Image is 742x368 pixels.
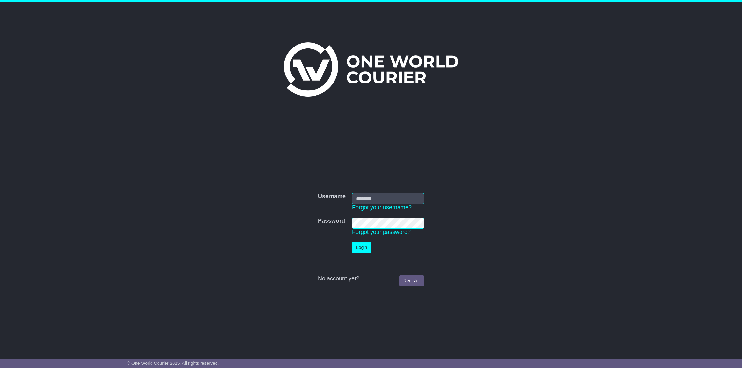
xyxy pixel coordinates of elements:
[399,275,424,286] a: Register
[127,361,219,366] span: © One World Courier 2025. All rights reserved.
[318,275,424,282] div: No account yet?
[352,229,411,235] a: Forgot your password?
[352,204,412,211] a: Forgot your username?
[284,42,458,97] img: One World
[352,242,371,253] button: Login
[318,193,346,200] label: Username
[318,218,345,225] label: Password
